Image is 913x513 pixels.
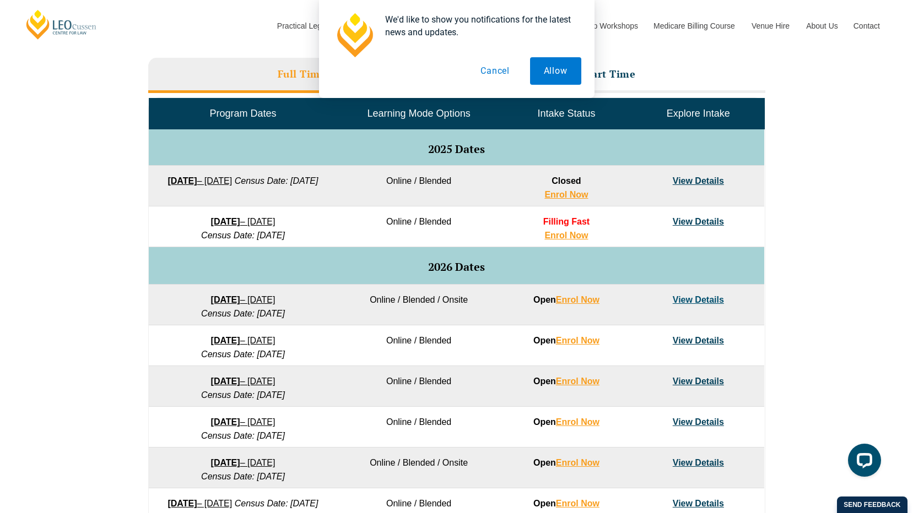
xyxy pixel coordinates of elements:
[533,336,599,345] strong: Open
[673,336,724,345] a: View Details
[533,417,599,427] strong: Open
[211,217,240,226] strong: [DATE]
[537,108,595,119] span: Intake Status
[533,458,599,467] strong: Open
[211,458,240,467] strong: [DATE]
[211,295,240,304] strong: [DATE]
[168,499,232,508] a: [DATE]– [DATE]
[673,217,724,226] a: View Details
[337,325,500,366] td: Online / Blended
[428,141,485,156] span: 2025 Dates
[533,295,599,304] strong: Open
[673,376,724,386] a: View Details
[211,417,275,427] a: [DATE]– [DATE]
[543,217,590,226] span: Filling Fast
[673,295,724,304] a: View Details
[211,336,275,345] a: [DATE]– [DATE]
[337,285,500,325] td: Online / Blended / Onsite
[211,376,275,386] a: [DATE]– [DATE]
[556,458,599,467] a: Enrol Now
[667,108,730,119] span: Explore Intake
[211,458,275,467] a: [DATE]– [DATE]
[337,447,500,488] td: Online / Blended / Onsite
[673,176,724,185] a: View Details
[211,417,240,427] strong: [DATE]
[337,206,500,247] td: Online / Blended
[552,176,581,185] span: Closed
[544,231,588,240] a: Enrol Now
[467,57,523,85] button: Cancel
[337,366,500,407] td: Online / Blended
[544,190,588,199] a: Enrol Now
[168,176,197,185] strong: [DATE]
[533,499,599,508] strong: Open
[376,13,581,39] div: We'd like to show you notifications for the latest news and updates.
[201,231,285,240] em: Census Date: [DATE]
[556,376,599,386] a: Enrol Now
[337,166,500,206] td: Online / Blended
[168,499,197,508] strong: [DATE]
[673,417,724,427] a: View Details
[235,499,318,508] em: Census Date: [DATE]
[201,309,285,318] em: Census Date: [DATE]
[556,499,599,508] a: Enrol Now
[332,13,376,57] img: notification icon
[839,439,885,485] iframe: LiveChat chat widget
[209,108,276,119] span: Program Dates
[211,336,240,345] strong: [DATE]
[337,407,500,447] td: Online / Blended
[211,217,275,226] a: [DATE]– [DATE]
[201,350,285,359] em: Census Date: [DATE]
[211,376,240,386] strong: [DATE]
[211,295,275,304] a: [DATE]– [DATE]
[673,458,724,467] a: View Details
[556,336,599,345] a: Enrol Now
[556,417,599,427] a: Enrol Now
[235,176,318,185] em: Census Date: [DATE]
[556,295,599,304] a: Enrol Now
[201,472,285,481] em: Census Date: [DATE]
[530,57,581,85] button: Allow
[673,499,724,508] a: View Details
[201,431,285,440] em: Census Date: [DATE]
[533,376,599,386] strong: Open
[428,259,485,274] span: 2026 Dates
[168,176,232,185] a: [DATE]– [DATE]
[201,390,285,400] em: Census Date: [DATE]
[368,108,471,119] span: Learning Mode Options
